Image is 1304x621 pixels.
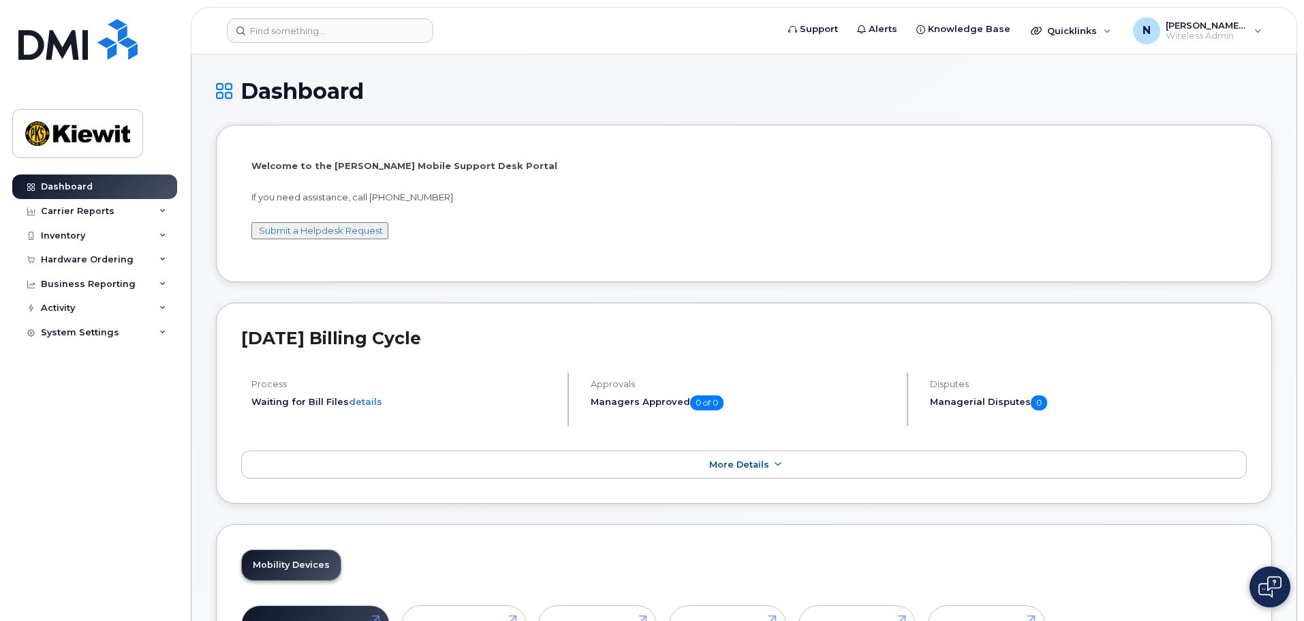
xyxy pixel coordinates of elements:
span: 0 [1031,395,1047,410]
span: More Details [709,459,769,470]
h4: Approvals [591,379,895,389]
span: 0 of 0 [690,395,724,410]
h1: Dashboard [216,79,1272,103]
h5: Managerial Disputes [930,395,1247,410]
p: If you need assistance, call [PHONE_NUMBER] [251,191,1237,204]
button: Submit a Helpdesk Request [251,222,388,239]
h4: Disputes [930,379,1247,389]
img: Open chat [1258,576,1282,598]
p: Welcome to the [PERSON_NAME] Mobile Support Desk Portal [251,160,1237,172]
a: Mobility Devices [242,550,341,580]
a: details [349,396,382,407]
h5: Managers Approved [591,395,895,410]
a: Submit a Helpdesk Request [259,225,383,236]
h4: Process [251,379,556,389]
h2: [DATE] Billing Cycle [241,328,1247,348]
li: Waiting for Bill Files [251,395,556,408]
